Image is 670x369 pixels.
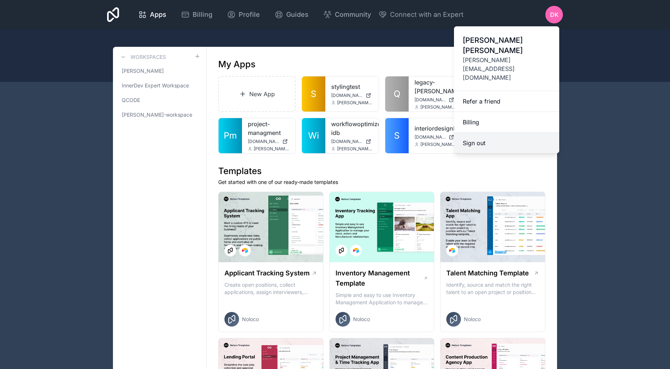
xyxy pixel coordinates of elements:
[175,7,218,23] a: Billing
[219,118,242,153] a: Pm
[218,178,545,186] p: Get started with one of our ready-made templates
[415,78,456,95] a: legacy-[PERSON_NAME]
[224,281,317,296] p: Create open positions, collect applications, assign interviewers, centralise candidate feedback a...
[449,248,455,253] img: Airtable Logo
[337,146,373,152] span: [PERSON_NAME][EMAIL_ADDRESS][DOMAIN_NAME]
[119,53,166,61] a: Workspaces
[463,56,550,82] span: [PERSON_NAME][EMAIL_ADDRESS][DOMAIN_NAME]
[394,130,400,142] span: S
[454,133,559,153] button: Sign out
[122,82,189,89] span: InnerDev Expert Workspace
[385,76,409,112] a: Q
[390,10,463,20] span: Connect with an Expert
[464,316,481,323] span: Noloco
[254,146,289,152] span: [PERSON_NAME][EMAIL_ADDRESS][DOMAIN_NAME]
[415,97,446,103] span: [DOMAIN_NAME]
[286,10,308,20] span: Guides
[353,248,359,253] img: Airtable Logo
[302,118,325,153] a: Wi
[454,112,559,133] a: Billing
[394,88,400,100] span: Q
[331,93,363,98] span: [DOMAIN_NAME]
[378,10,463,20] button: Connect with an Expert
[224,130,237,142] span: Pm
[248,120,289,137] a: project-managment
[331,120,373,137] a: workflowoptimize-idb
[331,139,363,144] span: [DOMAIN_NAME]
[353,316,370,323] span: Noloco
[221,7,266,23] a: Profile
[336,268,423,289] h1: Inventory Management Template
[150,10,166,20] span: Apps
[122,111,192,118] span: [PERSON_NAME]-workspace
[415,97,456,103] a: [DOMAIN_NAME]
[336,291,428,306] p: Simple and easy to use Inventory Management Application to manage your stock, orders and Manufact...
[218,59,255,70] h1: My Apps
[550,10,559,19] span: DK
[242,316,259,323] span: Noloco
[337,100,373,106] span: [PERSON_NAME][EMAIL_ADDRESS][DOMAIN_NAME]
[446,268,529,278] h1: Talent Matching Template
[224,268,310,278] h1: Applicant Tracking System
[415,134,456,140] a: [DOMAIN_NAME]
[454,91,559,112] a: Refer a friend
[122,97,140,104] span: QCODE
[420,142,456,147] span: [PERSON_NAME][EMAIL_ADDRESS][DOMAIN_NAME]
[239,10,260,20] span: Profile
[331,139,373,144] a: [DOMAIN_NAME]
[317,7,377,23] a: Community
[335,10,371,20] span: Community
[248,139,279,144] span: [DOMAIN_NAME]
[420,104,456,110] span: [PERSON_NAME][EMAIL_ADDRESS][DOMAIN_NAME]
[122,67,164,75] span: [PERSON_NAME]
[218,76,296,112] a: New App
[242,248,248,253] img: Airtable Logo
[218,165,545,177] h1: Templates
[119,64,200,78] a: [PERSON_NAME]
[463,35,550,56] span: [PERSON_NAME] [PERSON_NAME]
[132,7,172,23] a: Apps
[415,134,446,140] span: [DOMAIN_NAME]
[248,139,289,144] a: [DOMAIN_NAME]
[331,82,373,91] a: stylingtest
[331,93,373,98] a: [DOMAIN_NAME]
[193,10,212,20] span: Billing
[308,130,319,142] span: Wi
[119,79,200,92] a: InnerDev Expert Workspace
[385,118,409,153] a: S
[415,124,456,133] a: interiordesignbookkeeping
[269,7,314,23] a: Guides
[302,76,325,112] a: S
[311,88,316,100] span: S
[119,108,200,121] a: [PERSON_NAME]-workspace
[119,94,200,107] a: QCODE
[446,281,539,296] p: Identify, source and match the right talent to an open project or position with our Talent Matchi...
[130,53,166,61] h3: Workspaces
